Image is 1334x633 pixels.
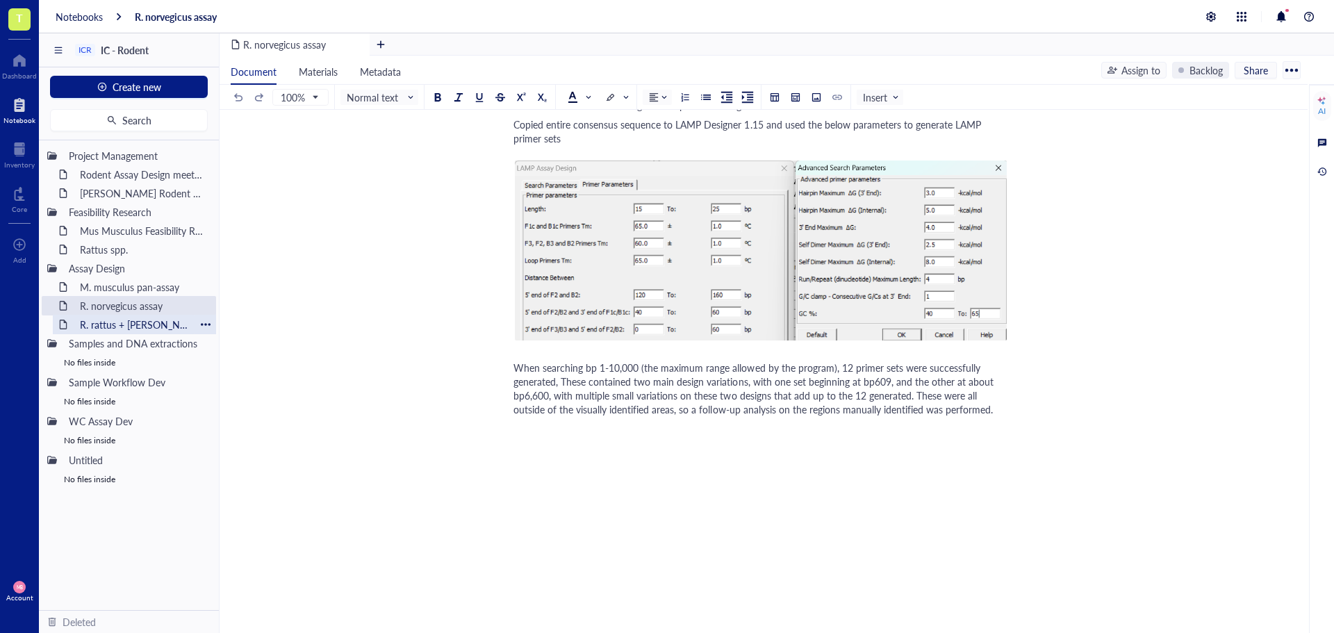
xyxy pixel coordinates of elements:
[1189,63,1223,78] div: Backlog
[113,81,161,92] span: Create new
[281,91,318,104] span: 100%
[863,91,900,104] span: Insert
[63,450,211,470] div: Untitled
[79,45,92,55] div: ICR
[74,277,211,297] div: M. musculus pan-assay
[74,221,211,240] div: Mus Musculus Feasibility Research
[74,296,211,315] div: R. norvegicus assay
[1235,62,1277,79] button: Share
[56,10,103,23] a: Notebooks
[63,202,211,222] div: Feasibility Research
[50,76,208,98] button: Create new
[299,65,338,79] span: Materials
[231,65,277,79] span: Document
[42,353,216,372] div: No files inside
[360,65,401,79] span: Metadata
[13,256,26,264] div: Add
[63,372,211,392] div: Sample Workflow Dev
[42,392,216,411] div: No files inside
[63,258,211,278] div: Assay Design
[12,183,27,213] a: Core
[122,115,151,126] span: Search
[6,593,33,602] div: Account
[63,614,96,630] div: Deleted
[3,116,35,124] div: Notebook
[101,43,149,57] span: IC - Rodent
[63,334,211,353] div: Samples and DNA extractions
[63,146,211,165] div: Project Management
[50,109,208,131] button: Search
[3,94,35,124] a: Notebook
[135,10,217,23] a: R. norvegicus assay
[74,165,211,184] div: Rodent Assay Design meeting_[DATE]
[4,138,35,169] a: Inventory
[1121,63,1160,78] div: Assign to
[74,240,211,259] div: Rattus spp.
[2,72,37,80] div: Dashboard
[74,315,195,334] div: R. rattus + [PERSON_NAME]
[16,584,22,590] span: MB
[4,161,35,169] div: Inventory
[513,117,984,145] span: Copied entire consensus sequence to LAMP Designer 1.15 and used the below parameters to generate ...
[63,411,211,431] div: WC Assay Dev
[513,361,996,416] span: When searching bp 1-10,000 (the maximum range allowed by the program), 12 primer sets were succes...
[1244,64,1268,76] span: Share
[2,49,37,80] a: Dashboard
[1318,106,1326,117] div: AI
[42,470,216,489] div: No files inside
[347,91,415,104] span: Normal text
[16,9,23,26] span: T
[12,205,27,213] div: Core
[42,431,216,450] div: No files inside
[513,159,1008,342] img: genemod-experiment-image
[74,183,211,203] div: [PERSON_NAME] Rodent Test Full Proposal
